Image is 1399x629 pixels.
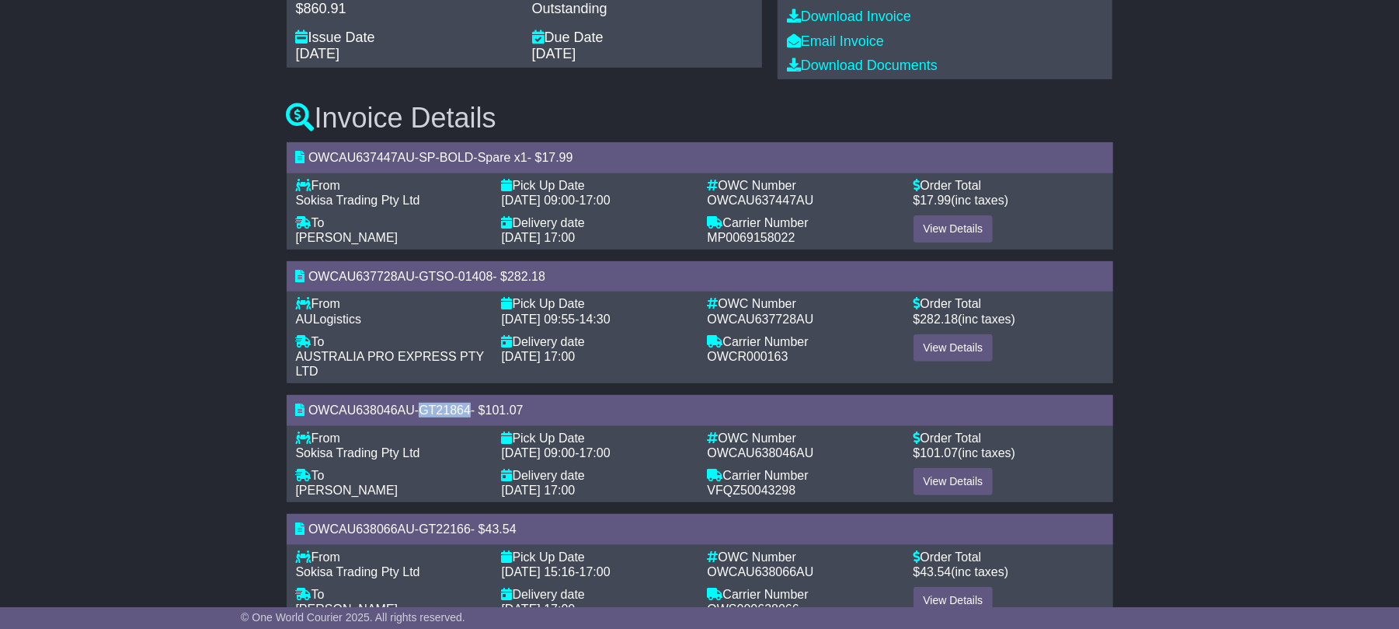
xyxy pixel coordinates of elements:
div: To [296,468,486,483]
div: Carrier Number [708,587,898,602]
a: Download Invoice [787,9,911,24]
span: 17.99 [920,194,951,207]
div: $ (inc taxes) [914,193,1104,208]
span: MP0069158022 [708,231,795,244]
span: AULogistics [296,313,361,326]
div: Delivery date [502,468,692,483]
span: OWCAU638046AU [708,446,814,460]
span: Sokisa Trading Pty Ltd [296,194,420,207]
div: [DATE] [532,46,753,63]
div: Carrier Number [708,334,898,349]
div: - - $ [287,395,1113,425]
div: Pick Up Date [502,178,692,193]
div: Outstanding [532,1,753,18]
span: OWCR000163 [708,350,788,363]
span: OWCAU637447AU [308,151,415,164]
div: $860.91 [296,1,517,18]
span: OWCAU638066AU [708,565,814,578]
span: 17:00 [579,194,611,207]
span: 101.07 [485,404,524,417]
span: [PERSON_NAME] [296,231,398,244]
span: [DATE] 17:00 [502,603,576,616]
div: Order Total [914,296,1104,311]
span: OWCAU637728AU [708,313,814,326]
span: 17:00 [579,446,611,460]
div: OWC Number [708,550,898,564]
div: Carrier Number [708,215,898,230]
span: OWCAU638066AU [308,522,415,536]
div: OWC Number [708,431,898,446]
div: OWC Number [708,178,898,193]
div: Carrier Number [708,468,898,483]
span: [DATE] 09:55 [502,313,576,326]
div: Order Total [914,431,1104,446]
span: AUSTRALIA PRO EXPRESS PTY LTD [296,350,484,378]
div: - [502,564,692,579]
span: [PERSON_NAME] [296,603,398,616]
span: [DATE] 17:00 [502,350,576,363]
div: OWC Number [708,296,898,311]
span: GTSO-01408 [419,270,492,283]
div: [DATE] [296,46,517,63]
span: [DATE] 17:00 [502,231,576,244]
a: Download Documents [787,58,938,73]
div: To [296,334,486,349]
a: View Details [914,334,994,362]
div: - [502,312,692,327]
div: $ (inc taxes) [914,446,1104,460]
span: GT21864 [419,404,471,417]
span: [DATE] 15:16 [502,565,576,578]
a: View Details [914,468,994,495]
span: VFQZ50043298 [708,484,796,497]
div: From [296,178,486,193]
div: $ (inc taxes) [914,312,1104,327]
span: [DATE] 17:00 [502,484,576,497]
div: - [502,193,692,208]
span: 17.99 [542,151,573,164]
span: OWCAU637447AU [708,194,814,207]
div: - - $ [287,514,1113,544]
span: 282.18 [507,270,545,283]
div: From [296,431,486,446]
div: Delivery date [502,334,692,349]
div: Pick Up Date [502,431,692,446]
span: OWCAU637728AU [308,270,415,283]
div: From [296,550,486,564]
div: Issue Date [296,30,517,47]
div: From [296,296,486,311]
span: [DATE] 09:00 [502,446,576,460]
div: - [502,446,692,460]
span: 282.18 [920,313,958,326]
div: Due Date [532,30,753,47]
h3: Invoice Details [287,103,1113,134]
div: Pick Up Date [502,550,692,564]
div: Delivery date [502,215,692,230]
span: OWCAU638046AU [308,404,415,417]
span: OWS000638066 [708,603,799,616]
div: To [296,215,486,230]
div: Delivery date [502,587,692,602]
span: 17:00 [579,565,611,578]
a: View Details [914,215,994,243]
div: Order Total [914,550,1104,564]
div: To [296,587,486,602]
span: Sokisa Trading Pty Ltd [296,565,420,578]
span: Sokisa Trading Pty Ltd [296,446,420,460]
span: [PERSON_NAME] [296,484,398,497]
div: $ (inc taxes) [914,564,1104,579]
div: - - $ [287,142,1113,173]
a: Email Invoice [787,33,884,49]
span: 43.54 [920,565,951,578]
a: View Details [914,587,994,614]
span: [DATE] 09:00 [502,194,576,207]
span: © One World Courier 2025. All rights reserved. [241,611,465,624]
div: Pick Up Date [502,296,692,311]
span: 14:30 [579,313,611,326]
span: 101.07 [920,446,958,460]
div: Order Total [914,178,1104,193]
span: SP-BOLD-Spare x1 [419,151,527,164]
span: 43.54 [485,522,517,536]
span: GT22166 [419,522,471,536]
div: - - $ [287,261,1113,292]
